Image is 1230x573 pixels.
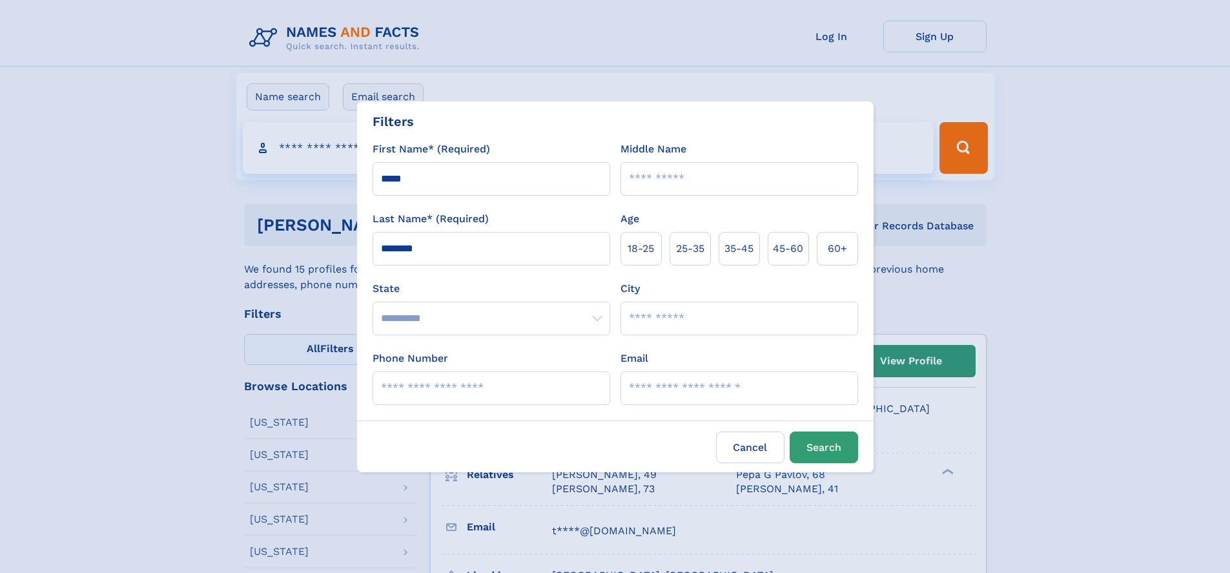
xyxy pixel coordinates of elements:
[773,241,803,256] span: 45‑60
[828,241,847,256] span: 60+
[373,211,489,227] label: Last Name* (Required)
[790,432,858,463] button: Search
[724,241,753,256] span: 35‑45
[620,281,640,297] label: City
[620,351,648,366] label: Email
[620,211,639,227] label: Age
[373,112,414,131] div: Filters
[373,141,490,157] label: First Name* (Required)
[676,241,704,256] span: 25‑35
[716,432,784,463] label: Cancel
[373,351,448,366] label: Phone Number
[628,241,654,256] span: 18‑25
[373,281,610,297] label: State
[620,141,686,157] label: Middle Name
